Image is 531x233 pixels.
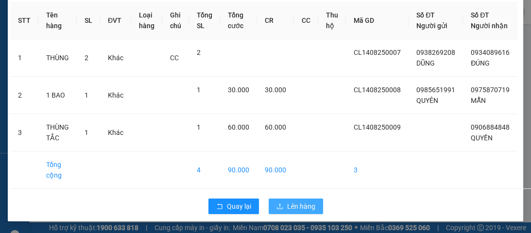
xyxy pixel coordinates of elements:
span: CL1408250009 [354,123,401,131]
div: QUYÊN [8,20,86,32]
span: rollback [216,203,223,211]
span: 1 [85,91,88,99]
span: 60.000 [228,123,249,131]
td: Khác [100,39,131,77]
span: 30.000 [265,86,286,94]
button: uploadLên hàng [269,199,323,214]
th: Tên hàng [38,2,77,39]
span: CC [170,54,179,62]
span: Quay lại [227,201,251,212]
td: 1 BAO [38,77,77,114]
td: THÙNG TẮC [38,114,77,151]
span: CR : [7,52,22,62]
th: CC [294,2,318,39]
span: Nhận: [93,9,116,19]
span: MẪN [471,97,486,104]
th: CR [257,2,294,39]
span: 1 [197,123,201,131]
span: Lên hàng [287,201,315,212]
th: Ghi chú [162,2,189,39]
td: THÙNG [38,39,77,77]
span: 0938269208 [416,49,455,56]
span: SL [96,67,109,81]
span: 2 [197,49,201,56]
span: 30.000 [228,86,249,94]
span: 0934089616 [471,49,510,56]
span: 1 [197,86,201,94]
th: SL [77,2,100,39]
th: Tổng cước [220,2,257,39]
span: 1 [85,129,88,136]
span: 60.000 [265,123,286,131]
div: 30.000 [7,51,87,63]
td: 2 [10,77,38,114]
span: 2 [85,54,88,62]
td: 90.000 [220,151,257,189]
td: Tổng cộng [38,151,77,189]
td: Khác [100,77,131,114]
th: ĐVT [100,2,131,39]
span: CL1408250007 [354,49,401,56]
button: rollbackQuay lại [208,199,259,214]
span: DŨNG [416,59,435,67]
td: 3 [346,151,409,189]
td: 90.000 [257,151,294,189]
div: Chợ Lách [8,8,86,20]
div: 0985651991 [8,32,86,45]
th: Thu hộ [318,2,346,39]
span: Số ĐT [416,11,435,19]
span: Gửi: [8,9,23,19]
span: ĐÚNG [471,59,490,67]
span: CL1408250008 [354,86,401,94]
span: Người nhận [471,22,508,30]
span: 0906884848 [471,123,510,131]
td: 3 [10,114,38,151]
span: Người gửi [416,22,447,30]
th: Loại hàng [131,2,162,39]
th: Mã GD [346,2,409,39]
div: MẪN [93,20,176,32]
div: Tên hàng: 1 BAO ( : 1 ) [8,68,176,81]
span: Số ĐT [471,11,489,19]
span: 0985651991 [416,86,455,94]
span: QUYỀN [471,134,493,142]
span: QUYÊN [416,97,438,104]
td: 1 [10,39,38,77]
div: 0975870719 [93,32,176,45]
td: Khác [100,114,131,151]
td: 4 [189,151,220,189]
th: STT [10,2,38,39]
span: upload [276,203,283,211]
div: Sài Gòn [93,8,176,20]
th: Tổng SL [189,2,220,39]
span: 0975870719 [471,86,510,94]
